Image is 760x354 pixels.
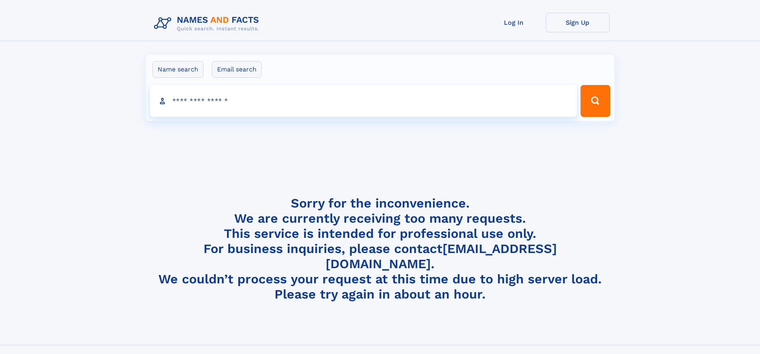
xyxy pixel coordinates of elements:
[212,61,262,78] label: Email search
[580,85,610,117] button: Search Button
[482,13,546,32] a: Log In
[152,61,203,78] label: Name search
[546,13,610,32] a: Sign Up
[151,13,266,34] img: Logo Names and Facts
[151,196,610,302] h4: Sorry for the inconvenience. We are currently receiving too many requests. This service is intend...
[150,85,577,117] input: search input
[326,241,557,271] a: [EMAIL_ADDRESS][DOMAIN_NAME]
